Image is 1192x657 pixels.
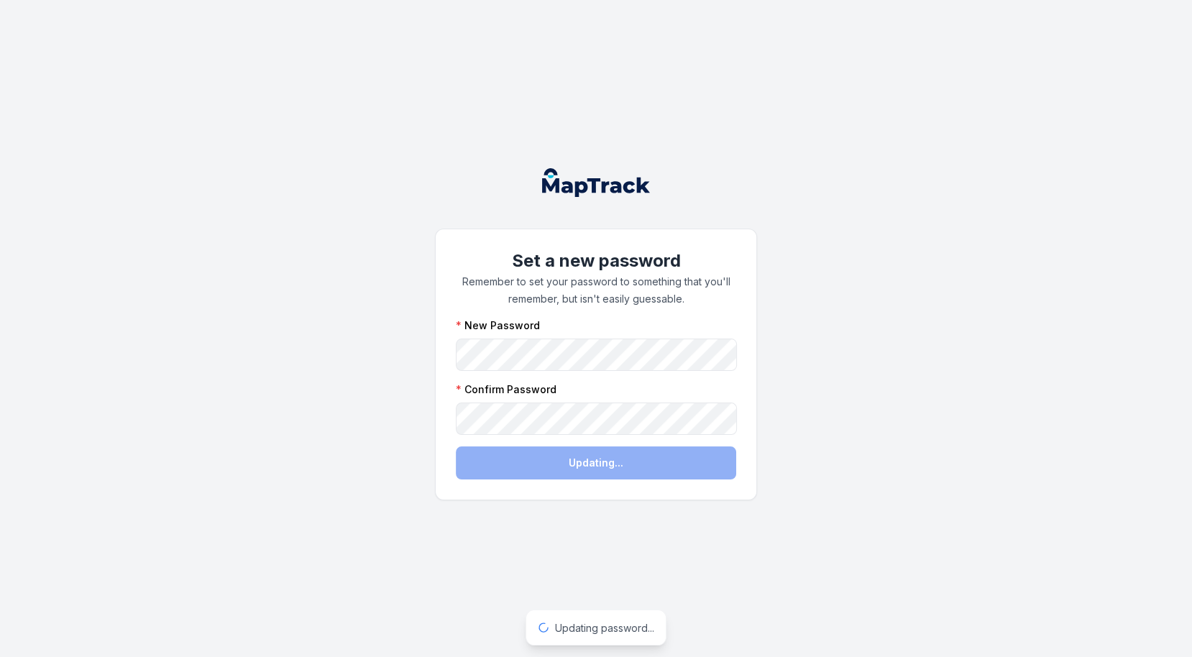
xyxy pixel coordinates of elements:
[456,318,540,333] label: New Password
[519,168,673,197] nav: Global
[456,339,737,371] input: :r0:-form-item-label
[462,275,730,305] span: Remember to set your password to something that you'll remember, but isn't easily guessable.
[555,622,654,634] span: Updating password...
[456,403,737,435] input: :r1:-form-item-label
[456,382,556,397] label: Confirm Password
[456,249,736,272] h1: Set a new password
